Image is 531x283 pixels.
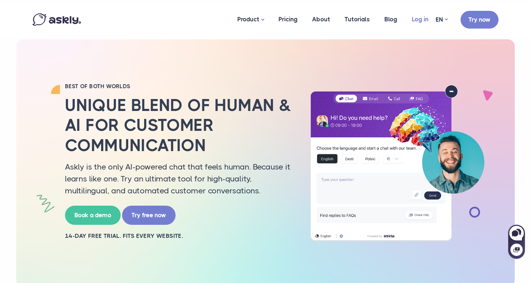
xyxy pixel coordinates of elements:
a: Product [230,2,271,38]
iframe: Askly chat [508,223,526,260]
a: Try free now [122,206,176,225]
a: Pricing [271,2,305,37]
a: Tutorials [337,2,377,37]
h2: BEST OF BOTH WORLDS [65,83,293,90]
a: Log in [405,2,436,37]
a: About [305,2,337,37]
img: AI multilingual chat [303,85,491,241]
p: Askly is the only AI-powered chat that feels human. Because it learns like one. Try an ultimate t... [65,161,293,197]
a: Book a demo [65,206,121,225]
h2: 14-day free trial. Fits every website. [65,232,293,240]
a: Try now [461,11,498,29]
a: Blog [377,2,405,37]
a: EN [436,14,448,25]
img: Askly [33,13,81,26]
h2: Unique blend of human & AI for customer communication [65,95,293,155]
